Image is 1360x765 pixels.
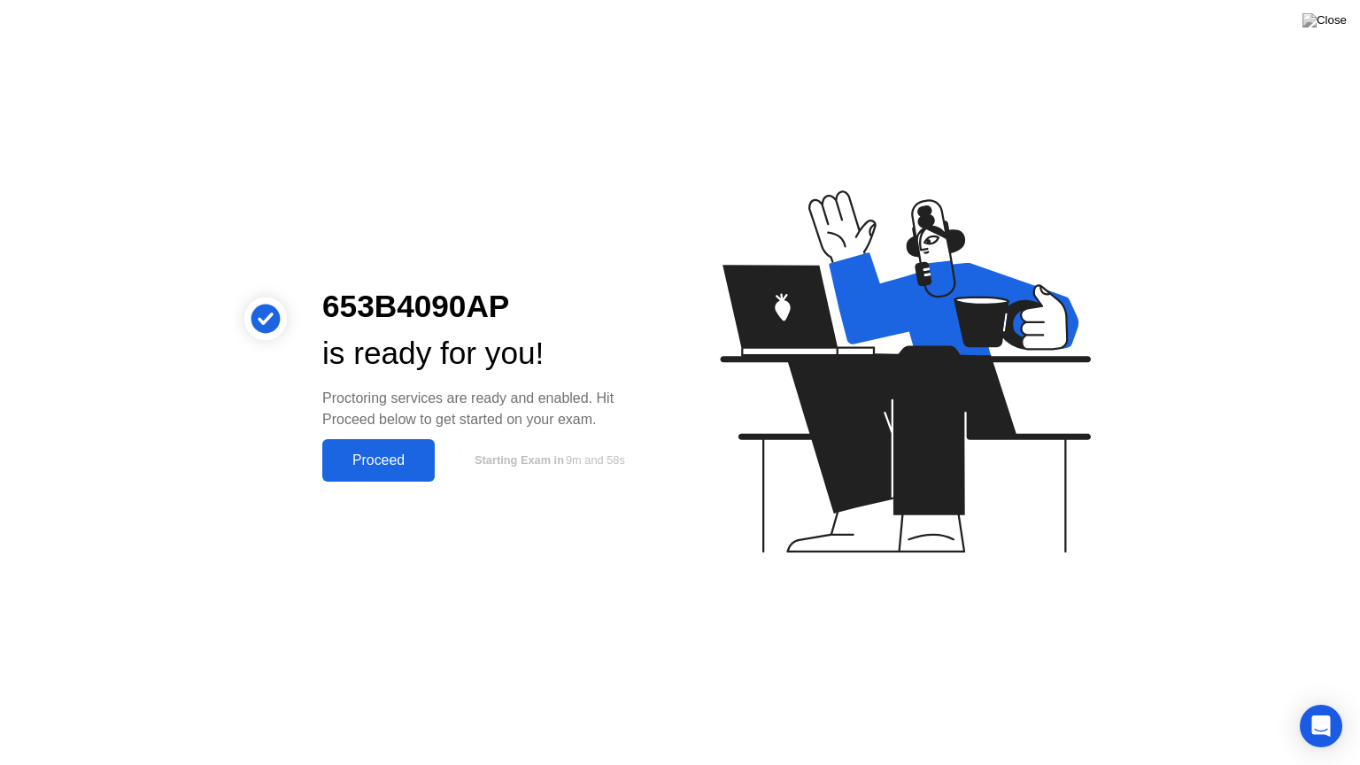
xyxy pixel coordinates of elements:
[1300,705,1342,747] div: Open Intercom Messenger
[566,453,625,467] span: 9m and 58s
[1302,13,1347,27] img: Close
[444,444,652,477] button: Starting Exam in9m and 58s
[322,330,652,377] div: is ready for you!
[322,439,435,482] button: Proceed
[322,283,652,330] div: 653B4090AP
[328,452,429,468] div: Proceed
[322,388,652,430] div: Proctoring services are ready and enabled. Hit Proceed below to get started on your exam.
